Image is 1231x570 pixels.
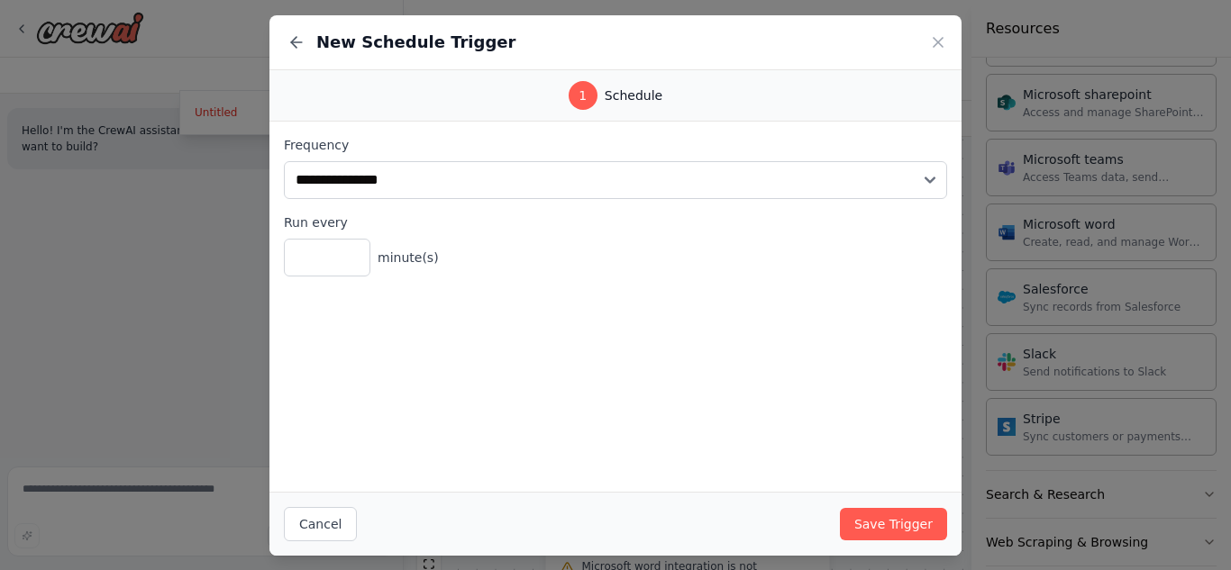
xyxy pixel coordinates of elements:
[569,81,597,110] div: 1
[605,86,662,104] span: Schedule
[284,136,947,154] label: Frequency
[316,30,515,55] h2: New Schedule Trigger
[378,249,439,267] span: minute(s)
[840,508,947,540] button: Save Trigger
[284,507,357,541] button: Cancel
[284,213,947,231] label: Run every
